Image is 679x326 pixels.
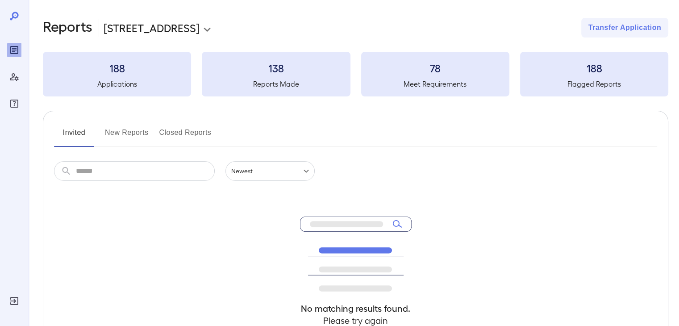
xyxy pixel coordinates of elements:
div: FAQ [7,96,21,111]
div: Newest [225,161,315,181]
h3: 188 [520,61,668,75]
div: Reports [7,43,21,57]
h2: Reports [43,18,92,38]
summary: 188Applications138Reports Made78Meet Requirements188Flagged Reports [43,52,668,96]
div: Manage Users [7,70,21,84]
h5: Applications [43,79,191,89]
h3: 138 [202,61,350,75]
button: Invited [54,125,94,147]
h3: 188 [43,61,191,75]
h5: Reports Made [202,79,350,89]
p: [STREET_ADDRESS] [104,21,200,35]
h4: No matching results found. [300,302,412,314]
button: Transfer Application [581,18,668,38]
h5: Meet Requirements [361,79,509,89]
h5: Flagged Reports [520,79,668,89]
button: New Reports [105,125,149,147]
h3: 78 [361,61,509,75]
button: Closed Reports [159,125,212,147]
div: Log Out [7,294,21,308]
